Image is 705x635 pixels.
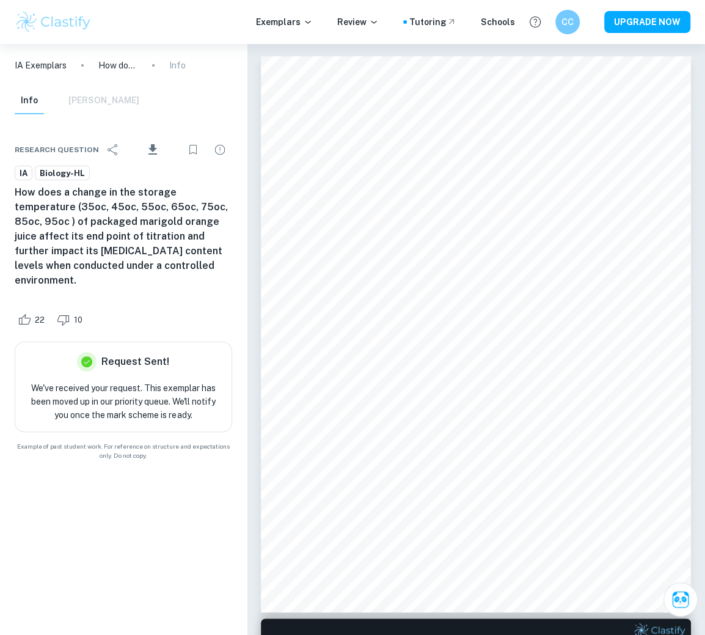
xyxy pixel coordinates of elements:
span: 22 [28,314,51,326]
h6: How does a change in the storage temperature (35oc, 45oc, 55oc, 65oc, 75oc, 85oc, 95oc ) of packa... [15,185,232,288]
div: Bookmark [181,138,205,162]
div: Like [15,310,51,329]
a: Schools [481,15,515,29]
div: Download [128,134,178,166]
p: Exemplars [256,15,313,29]
span: 10 [67,314,89,326]
div: Report issue [208,138,232,162]
a: IA [15,166,32,181]
button: UPGRADE NOW [604,11,690,33]
p: We've received your request. This exemplar has been moved up in our priority queue. We'll notify ... [25,381,222,422]
div: Share [101,138,125,162]
a: Tutoring [409,15,456,29]
span: Example of past student work. For reference on structure and expectations only. Do not copy. [15,442,232,460]
img: Clastify logo [15,10,92,34]
p: Info [169,59,186,72]
button: CC [555,10,580,34]
p: Review [337,15,379,29]
h6: Request Sent! [101,354,169,369]
button: Info [15,87,44,114]
a: Biology-HL [35,166,90,181]
span: Biology-HL [35,167,89,180]
span: Research question [15,144,99,155]
button: Ask Clai [663,582,698,617]
a: IA Exemplars [15,59,67,72]
p: How does a change in the storage temperature (35oc, 45oc, 55oc, 65oc, 75oc, 85oc, 95oc ) of packa... [98,59,137,72]
div: Dislike [54,310,89,329]
h6: CC [561,15,575,29]
button: Help and Feedback [525,12,546,32]
span: IA [15,167,32,180]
